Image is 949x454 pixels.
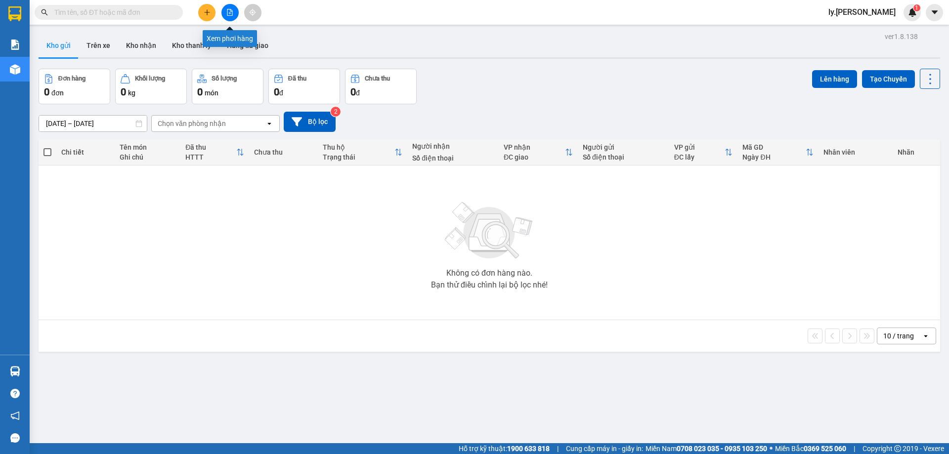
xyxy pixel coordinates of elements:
[205,89,218,97] span: món
[566,443,643,454] span: Cung cấp máy in - giấy in:
[507,445,550,453] strong: 1900 633 818
[345,69,417,104] button: Chưa thu0đ
[669,139,738,165] th: Toggle SortBy
[226,9,233,16] span: file-add
[185,153,236,161] div: HTTT
[557,443,559,454] span: |
[823,148,887,156] div: Nhân viên
[504,143,565,151] div: VP nhận
[39,34,79,57] button: Kho gửi
[118,34,164,57] button: Kho nhận
[412,142,494,150] div: Người nhận
[44,86,49,98] span: 0
[265,120,273,127] svg: open
[898,148,935,156] div: Nhãn
[204,9,211,16] span: plus
[158,119,226,128] div: Chọn văn phòng nhận
[775,443,846,454] span: Miền Bắc
[446,269,532,277] div: Không có đơn hàng nào.
[646,443,767,454] span: Miền Nam
[499,139,578,165] th: Toggle SortBy
[135,75,165,82] div: Khối lượng
[121,86,126,98] span: 0
[115,69,187,104] button: Khối lượng0kg
[894,445,901,452] span: copyright
[737,139,819,165] th: Toggle SortBy
[268,69,340,104] button: Đã thu0đ
[854,443,855,454] span: |
[61,148,109,156] div: Chi tiết
[862,70,915,88] button: Tạo Chuyến
[8,6,21,21] img: logo-vxr
[10,411,20,420] span: notification
[812,70,857,88] button: Lên hàng
[39,116,147,131] input: Select a date range.
[221,4,239,21] button: file-add
[10,40,20,50] img: solution-icon
[288,75,306,82] div: Đã thu
[318,139,407,165] th: Toggle SortBy
[365,75,390,82] div: Chưa thu
[249,9,256,16] span: aim
[742,143,806,151] div: Mã GD
[883,331,914,341] div: 10 / trang
[926,4,943,21] button: caret-down
[54,7,171,18] input: Tìm tên, số ĐT hoặc mã đơn
[120,143,175,151] div: Tên món
[431,281,548,289] div: Bạn thử điều chỉnh lại bộ lọc nhé!
[128,89,135,97] span: kg
[198,4,216,21] button: plus
[10,64,20,75] img: warehouse-icon
[39,69,110,104] button: Đơn hàng0đơn
[244,4,261,21] button: aim
[185,143,236,151] div: Đã thu
[254,148,313,156] div: Chưa thu
[913,4,920,11] sup: 1
[120,153,175,161] div: Ghi chú
[279,89,283,97] span: đ
[212,75,237,82] div: Số lượng
[51,89,64,97] span: đơn
[197,86,203,98] span: 0
[412,154,494,162] div: Số điện thoại
[274,86,279,98] span: 0
[674,153,725,161] div: ĐC lấy
[922,332,930,340] svg: open
[804,445,846,453] strong: 0369 525 060
[284,112,336,132] button: Bộ lọc
[10,389,20,398] span: question-circle
[350,86,356,98] span: 0
[219,34,276,57] button: Hàng đã giao
[192,69,263,104] button: Số lượng0món
[10,433,20,443] span: message
[459,443,550,454] span: Hỗ trợ kỹ thuật:
[164,34,219,57] button: Kho thanh lý
[323,153,394,161] div: Trạng thái
[742,153,806,161] div: Ngày ĐH
[58,75,86,82] div: Đơn hàng
[930,8,939,17] span: caret-down
[885,31,918,42] div: ver 1.8.138
[10,366,20,376] img: warehouse-icon
[41,9,48,16] span: search
[331,107,341,117] sup: 2
[908,8,917,17] img: icon-new-feature
[770,447,773,451] span: ⚪️
[583,143,664,151] div: Người gửi
[180,139,249,165] th: Toggle SortBy
[323,143,394,151] div: Thu hộ
[79,34,118,57] button: Trên xe
[440,196,539,265] img: svg+xml;base64,PHN2ZyBjbGFzcz0ibGlzdC1wbHVnX19zdmciIHhtbG5zPSJodHRwOi8vd3d3LnczLm9yZy8yMDAwL3N2Zy...
[356,89,360,97] span: đ
[583,153,664,161] div: Số điện thoại
[674,143,725,151] div: VP gửi
[915,4,918,11] span: 1
[677,445,767,453] strong: 0708 023 035 - 0935 103 250
[504,153,565,161] div: ĐC giao
[820,6,904,18] span: ly.[PERSON_NAME]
